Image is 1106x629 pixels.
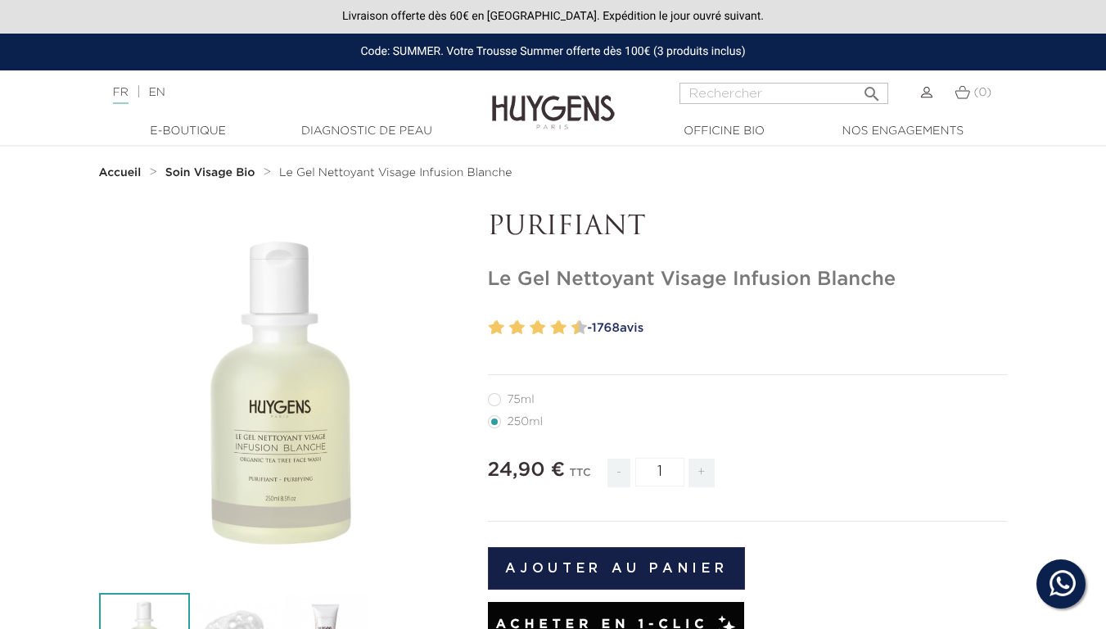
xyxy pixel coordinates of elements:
[488,212,1008,243] p: PURIFIANT
[492,316,504,340] label: 2
[547,316,553,340] label: 7
[488,393,554,406] label: 75ml
[165,166,260,179] a: Soin Visage Bio
[575,316,587,340] label: 10
[512,316,525,340] label: 4
[485,316,491,340] label: 1
[105,83,449,102] div: |
[534,316,546,340] label: 6
[973,87,991,98] span: (0)
[279,167,512,179] span: Le Gel Nettoyant Visage Infusion Blanche
[679,83,888,104] input: Rechercher
[607,459,630,487] span: -
[113,87,129,104] a: FR
[570,455,591,500] div: TTC
[106,123,270,140] a: E-Boutique
[488,415,562,428] label: 250ml
[568,316,574,340] label: 9
[506,316,512,340] label: 3
[635,458,684,486] input: Quantité
[99,166,145,179] a: Accueil
[592,322,620,334] span: 1768
[99,167,142,179] strong: Accueil
[488,547,746,590] button: Ajouter au panier
[554,316,567,340] label: 8
[148,87,165,98] a: EN
[526,316,532,340] label: 5
[688,459,715,487] span: +
[862,79,882,99] i: 
[643,123,806,140] a: Officine Bio
[165,167,255,179] strong: Soin Visage Bio
[857,78,887,100] button: 
[821,123,985,140] a: Nos engagements
[285,123,449,140] a: Diagnostic de peau
[279,166,512,179] a: Le Gel Nettoyant Visage Infusion Blanche
[492,69,615,132] img: Huygens
[488,460,566,480] span: 24,90 €
[582,316,1008,341] a: -1768avis
[488,268,1008,292] h1: Le Gel Nettoyant Visage Infusion Blanche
